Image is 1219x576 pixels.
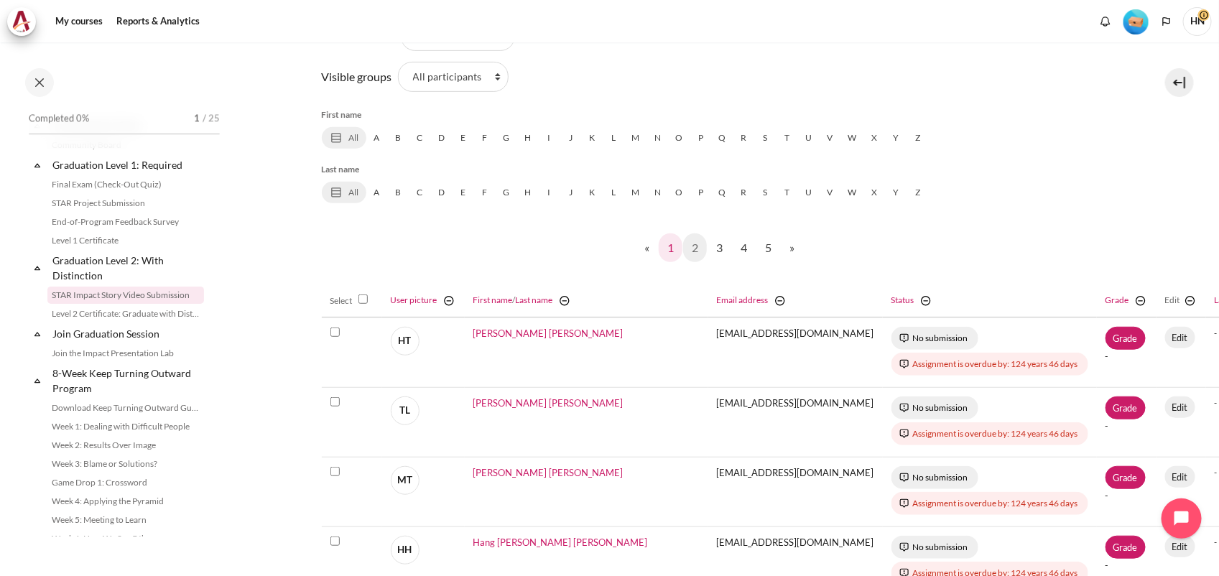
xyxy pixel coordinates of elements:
[473,536,648,548] a: Hang [PERSON_NAME] [PERSON_NAME]
[1097,317,1157,388] td: -
[47,195,204,212] a: STAR Project Submission
[907,182,929,203] a: Z
[473,328,624,339] a: [PERSON_NAME] [PERSON_NAME]
[557,294,572,308] img: switch_minus
[1097,457,1157,526] td: -
[690,127,712,149] a: P
[1180,294,1197,308] a: Hide Edit
[1123,9,1149,34] img: Level #1
[30,158,45,172] span: Collapse
[391,396,425,425] a: TL
[555,294,572,308] a: Hide Full name
[891,466,978,489] div: No submission
[708,317,883,388] td: [EMAIL_ADDRESS][DOMAIN_NAME]
[733,127,755,149] a: R
[603,182,625,203] a: L
[712,127,733,149] a: Q
[194,111,200,126] span: 1
[47,232,204,249] a: Level 1 Certificate
[47,474,204,491] a: Game Drop 1: Crossword
[453,127,474,149] a: E
[625,182,647,203] a: M
[1134,294,1148,308] img: switch_minus
[798,182,820,203] a: U
[789,239,794,256] span: »
[773,294,787,308] img: switch_minus
[47,287,204,304] a: STAR Impact Story Video Submission
[820,182,841,203] a: V
[1118,8,1154,34] a: Level #1
[47,305,204,322] a: Level 2 Certificate: Graduate with Distinction
[1156,11,1177,32] button: Languages
[47,345,204,362] a: Join the Impact Presentation Lab
[50,251,204,285] a: Graduation Level 2: With Distinction
[1106,294,1129,305] a: Grade
[442,294,456,308] img: switch_minus
[625,127,647,149] a: M
[864,127,886,149] a: X
[366,182,388,203] a: A
[388,182,409,203] a: B
[690,182,712,203] a: P
[47,176,204,193] a: Final Exam (Check-Out Quiz)
[30,373,45,388] span: Collapse
[30,261,45,275] span: Collapse
[1183,7,1212,36] span: HN
[453,182,474,203] a: E
[647,182,669,203] a: N
[439,294,456,308] a: Hide User picture
[560,127,582,149] a: J
[1165,466,1196,488] a: Edit
[539,127,560,149] a: I
[798,127,820,149] a: U
[669,127,690,149] a: O
[891,536,978,559] div: No submission
[431,127,453,149] a: D
[733,182,755,203] a: R
[50,363,204,398] a: 8-Week Keep Turning Outward Program
[708,387,883,457] td: [EMAIL_ADDRESS][DOMAIN_NAME]
[841,127,864,149] a: W
[891,353,1088,376] div: Assignment is overdue by: 124 years 46 days
[322,222,1117,274] nav: Page
[29,108,220,149] a: Completed 0% 1 / 25
[777,127,798,149] a: T
[886,127,907,149] a: Y
[919,294,933,308] img: switch_minus
[777,182,798,203] a: T
[820,127,841,149] a: V
[47,455,204,473] a: Week 3: Blame or Solutions?
[1165,327,1196,348] a: Edit
[891,492,1088,515] div: Assignment is overdue by: 124 years 46 days
[391,327,420,356] span: HT
[708,457,883,526] td: [EMAIL_ADDRESS][DOMAIN_NAME]
[1165,396,1196,418] a: Edit
[50,324,204,343] a: Join Graduation Session
[1183,294,1197,308] img: switch_minus
[891,294,914,305] a: Status
[47,399,204,417] a: Download Keep Turning Outward Guide
[474,182,496,203] a: F
[409,127,431,149] a: C
[732,233,756,262] a: 4
[517,127,539,149] a: H
[886,182,907,203] a: Y
[366,127,388,149] a: A
[473,397,624,409] a: [PERSON_NAME] [PERSON_NAME]
[1106,327,1146,350] a: Grade
[1106,466,1146,489] a: Grade
[1183,7,1212,36] a: User menu
[659,233,682,262] a: 1
[756,233,780,262] a: 5
[7,7,43,36] a: Architeck Architeck
[47,530,204,547] a: Week 6: How We See Others
[644,239,649,256] span: «
[47,418,204,435] a: Week 1: Dealing with Difficult People
[1123,8,1149,34] div: Level #1
[11,11,32,32] img: Architeck
[322,127,366,149] a: All
[47,511,204,529] a: Week 5: Meeting to Learn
